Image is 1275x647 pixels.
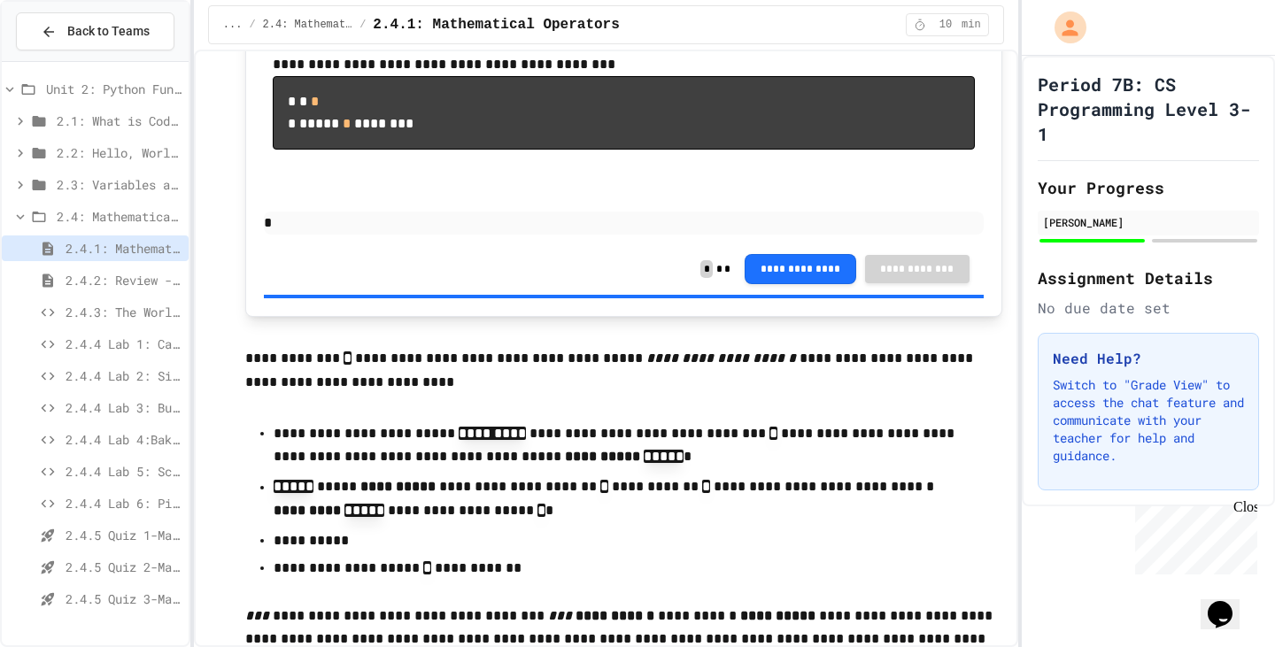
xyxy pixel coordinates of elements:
[66,558,182,576] span: 2.4.5 Quiz 2-Mathematical Operators
[1038,72,1259,146] h1: Period 7B: CS Programming Level 3-1
[1038,266,1259,290] h2: Assignment Details
[359,18,366,32] span: /
[66,398,182,417] span: 2.4.4 Lab 3: Budget Tracker Fix
[1036,7,1091,48] div: My Account
[57,143,182,162] span: 2.2: Hello, World!
[67,22,150,41] span: Back to Teams
[1038,175,1259,200] h2: Your Progress
[66,239,182,258] span: 2.4.1: Mathematical Operators
[263,18,353,32] span: 2.4: Mathematical Operators
[57,175,182,194] span: 2.3: Variables and Data Types
[373,14,619,35] span: 2.4.1: Mathematical Operators
[249,18,255,32] span: /
[1043,214,1254,230] div: [PERSON_NAME]
[1201,576,1257,629] iframe: chat widget
[66,430,182,449] span: 2.4.4 Lab 4:Bakery Price Calculator
[7,7,122,112] div: Chat with us now!Close
[931,18,960,32] span: 10
[46,80,182,98] span: Unit 2: Python Fundamentals
[1053,348,1244,369] h3: Need Help?
[66,462,182,481] span: 2.4.4 Lab 5: Score Calculator
[1053,376,1244,465] p: Switch to "Grade View" to access the chat feature and communicate with your teacher for help and ...
[66,526,182,544] span: 2.4.5 Quiz 1-Mathematical Operators
[66,303,182,321] span: 2.4.3: The World's Worst [PERSON_NAME] Market
[66,271,182,289] span: 2.4.2: Review - Mathematical Operators
[962,18,981,32] span: min
[1038,297,1259,319] div: No due date set
[66,589,182,608] span: 2.4.5 Quiz 3-Mathematical Operators
[66,366,182,385] span: 2.4.4 Lab 2: Simple Calculator
[57,207,182,226] span: 2.4: Mathematical Operators
[1128,499,1257,574] iframe: chat widget
[223,18,243,32] span: ...
[66,335,182,353] span: 2.4.4 Lab 1: Calculator Fix
[57,112,182,130] span: 2.1: What is Code?
[66,494,182,512] span: 2.4.4 Lab 6: Pizza Order Calculator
